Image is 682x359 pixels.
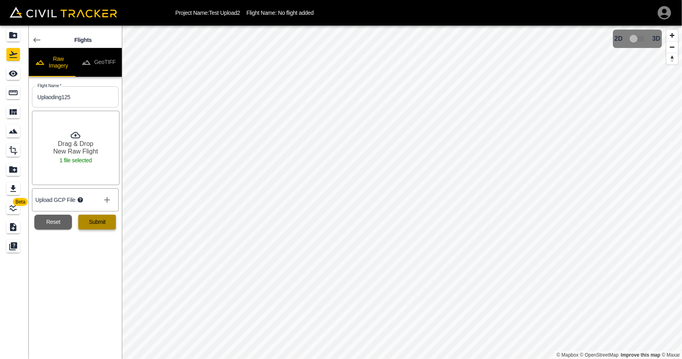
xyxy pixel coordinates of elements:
canvas: Map [122,26,682,359]
a: Maxar [662,352,680,358]
a: OpenStreetMap [580,352,619,358]
a: Mapbox [557,352,579,358]
button: Zoom out [666,41,678,53]
span: 3D model not uploaded yet [626,31,649,46]
p: Flight Name: No flight added [247,10,314,16]
img: Civil Tracker [10,7,117,18]
button: Reset bearing to north [666,53,678,64]
p: Project Name: Test Upload2 [175,10,240,16]
a: Map feedback [621,352,660,358]
button: Zoom in [666,30,678,41]
span: 2D [614,35,622,42]
span: 3D [652,35,660,42]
